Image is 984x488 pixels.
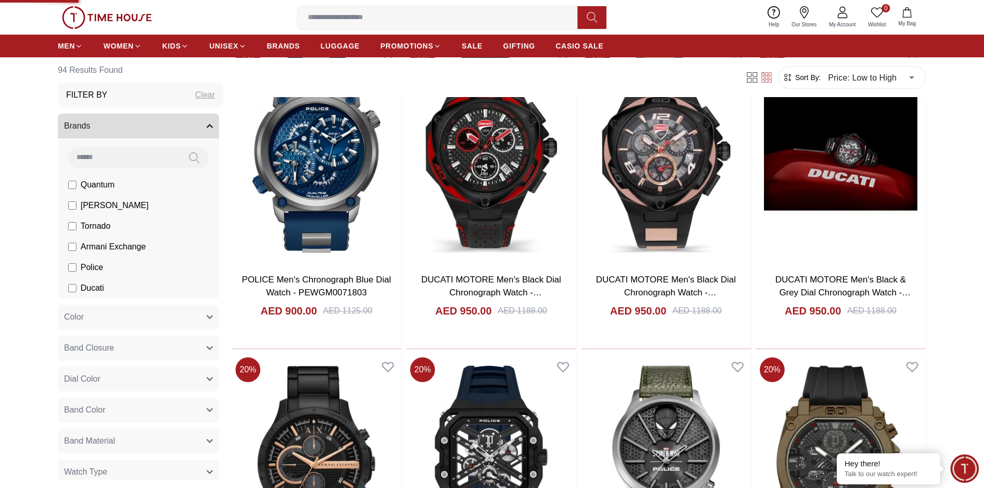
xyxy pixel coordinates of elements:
[556,37,604,55] a: CASIO SALE
[581,42,751,264] img: DUCATI MOTORE Men's Black Dial Chronograph Watch - DTWGO0000306
[231,42,401,264] img: POLICE Men's Chronograph Blue Dial Watch - PEWGM0071803
[323,305,372,317] div: AED 1125.00
[209,37,246,55] a: UNISEX
[462,41,482,51] span: SALE
[435,304,492,318] h4: AED 950.00
[68,263,76,272] input: Police
[81,179,115,191] span: Quantum
[58,460,219,484] button: Watch Type
[64,373,100,385] span: Dial Color
[68,201,76,210] input: [PERSON_NAME]
[58,305,219,329] button: Color
[58,41,75,51] span: MEN
[825,21,860,28] span: My Account
[462,37,482,55] a: SALE
[267,37,300,55] a: BRANDS
[410,357,435,382] span: 20 %
[64,342,114,354] span: Band Closure
[673,305,722,317] div: AED 1188.00
[261,304,317,318] h4: AED 900.00
[81,261,103,274] span: Police
[58,367,219,391] button: Dial Color
[762,4,786,30] a: Help
[242,275,391,298] a: POLICE Men's Chronograph Blue Dial Watch - PEWGM0071803
[498,305,547,317] div: AED 1188.00
[786,4,823,30] a: Our Stores
[380,41,433,51] span: PROMOTIONS
[68,222,76,230] input: Tornado
[162,41,181,51] span: KIDS
[556,41,604,51] span: CASIO SALE
[103,37,142,55] a: WOMEN
[66,89,107,101] h3: Filter By
[783,72,821,83] button: Sort By:
[64,404,105,416] span: Band Color
[236,357,260,382] span: 20 %
[58,37,83,55] a: MEN
[950,454,979,483] div: Chat Widget
[862,4,892,30] a: 0Wishlist
[847,305,896,317] div: AED 1188.00
[64,311,84,323] span: Color
[81,282,104,294] span: Ducati
[81,241,146,253] span: Armani Exchange
[64,435,115,447] span: Band Material
[64,466,107,478] span: Watch Type
[68,243,76,251] input: Armani Exchange
[892,5,922,29] button: My Bag
[421,275,561,311] a: DUCATI MOTORE Men's Black Dial Chronograph Watch - DTWGC2019004
[610,304,666,318] h4: AED 950.00
[845,470,932,479] p: Talk to our watch expert!
[209,41,238,51] span: UNISEX
[195,89,215,101] div: Clear
[793,72,821,83] span: Sort By:
[81,220,111,232] span: Tornado
[62,6,152,29] img: ...
[406,42,576,264] img: DUCATI MOTORE Men's Black Dial Chronograph Watch - DTWGC2019004
[64,120,90,132] span: Brands
[760,357,785,382] span: 20 %
[894,20,920,27] span: My Bag
[788,21,821,28] span: Our Stores
[380,37,441,55] a: PROMOTIONS
[596,275,736,311] a: DUCATI MOTORE Men's Black Dial Chronograph Watch - DTWGO0000306
[58,336,219,360] button: Band Closure
[503,37,535,55] a: GIFTING
[162,37,189,55] a: KIDS
[58,114,219,138] button: Brands
[321,41,360,51] span: LUGGAGE
[58,429,219,453] button: Band Material
[845,459,932,469] div: Hey there!
[58,398,219,422] button: Band Color
[68,284,76,292] input: Ducati
[81,199,149,212] span: [PERSON_NAME]
[756,42,926,264] img: DUCATI MOTORE Men's Black & Grey Dial Chronograph Watch - DTWGO0000308
[68,181,76,189] input: Quantum
[785,304,841,318] h4: AED 950.00
[764,21,784,28] span: Help
[267,41,300,51] span: BRANDS
[321,37,360,55] a: LUGGAGE
[103,41,134,51] span: WOMEN
[864,21,890,28] span: Wishlist
[775,275,911,311] a: DUCATI MOTORE Men's Black & Grey Dial Chronograph Watch - DTWGO0000308
[821,63,921,92] div: Price: Low to High
[503,41,535,51] span: GIFTING
[58,58,223,83] h6: 94 Results Found
[882,4,890,12] span: 0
